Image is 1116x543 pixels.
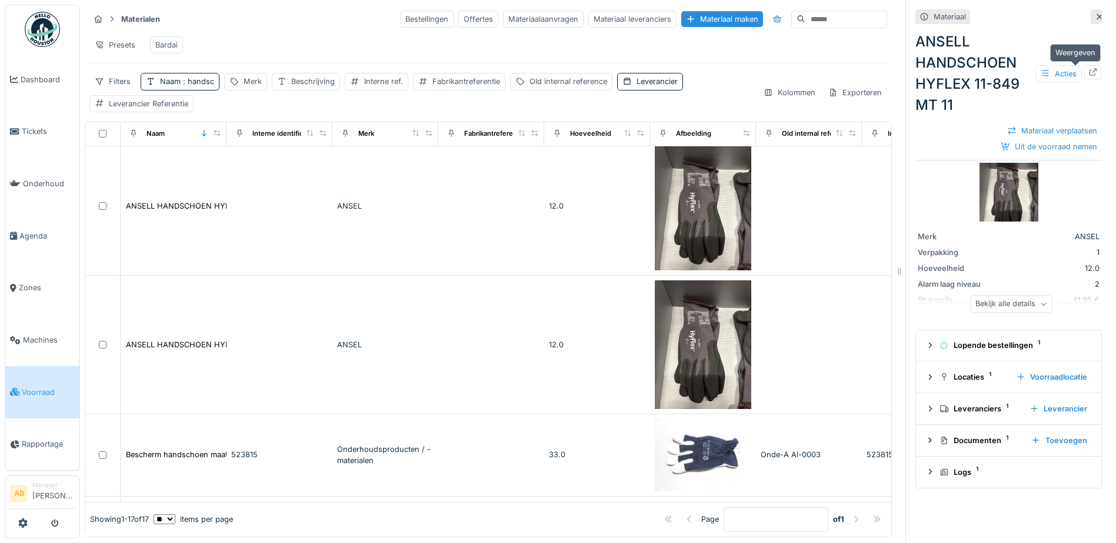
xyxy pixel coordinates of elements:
[570,129,611,139] div: Hoeveelheid
[761,449,857,460] div: Onde-A Al-0003
[32,481,75,490] div: Manager
[464,129,525,139] div: Fabrikantreferentie
[940,435,1022,446] div: Documenten
[888,129,923,139] div: Interne ref.
[1011,279,1100,290] div: 2
[126,200,294,212] div: ANSELL HANDSCHOEN HYFLEX 11-849 MT 10
[337,200,434,212] div: ANSEL
[23,178,75,189] span: Onderhoud
[1011,247,1100,258] div: 1
[291,76,335,87] div: Beschrijving
[782,129,852,139] div: Old internal reference
[10,481,75,509] a: AB Manager[PERSON_NAME]
[126,449,238,460] div: Bescherm handschoen maat 10
[549,339,645,350] div: 12.0
[109,98,188,109] div: Leverancier Referentie
[89,36,141,53] div: Presets
[503,11,584,28] div: Materiaalaanvragen
[22,126,75,137] span: Tickets
[181,77,214,86] span: : handsc
[1002,123,1102,139] div: Materiaal verplaatsen
[940,371,1007,383] div: Locaties
[5,106,79,158] a: Tickets
[126,339,292,350] div: ANSELL HANDSCHOEN HYFLEX 11-849 MT 11
[655,280,751,409] img: ANSELL HANDSCHOEN HYFLEX 11-849 MT 11
[921,430,1097,451] summary: Documenten1Toevoegen
[5,210,79,262] a: Agenda
[529,76,607,87] div: Old internal reference
[244,76,262,87] div: Merk
[758,84,821,101] div: Kolommen
[458,11,498,28] div: Offertes
[867,449,963,460] div: 523815
[588,11,677,28] div: Materiaal leveranciers
[918,263,1006,274] div: Hoeveelheid
[5,418,79,471] a: Rapportage
[19,230,75,242] span: Agenda
[918,247,1006,258] div: Verpakking
[231,449,328,460] div: 523815
[5,314,79,366] a: Machines
[5,262,79,314] a: Zones
[980,163,1038,222] img: ANSELL HANDSCHOEN HYFLEX 11-849 MT 11
[921,335,1097,357] summary: Lopende bestellingen1
[940,340,1087,351] div: Lopende bestellingen
[116,14,165,25] strong: Materialen
[996,139,1102,155] div: Uit de voorraad nemen
[823,84,887,101] div: Exporteren
[918,279,1006,290] div: Alarm laag niveau
[1025,401,1092,417] div: Leverancier
[432,76,500,87] div: Fabrikantreferentie
[1011,369,1092,385] div: Voorraadlocatie
[89,73,136,90] div: Filters
[5,366,79,418] a: Voorraad
[970,296,1052,313] div: Bekijk alle details
[918,231,1006,242] div: Merk
[549,200,645,212] div: 12.0
[22,438,75,450] span: Rapportage
[701,514,719,525] div: Page
[921,398,1097,420] summary: Leveranciers1Leverancier
[921,366,1097,388] summary: Locaties1Voorraadlocatie
[915,31,1102,116] div: ANSELL HANDSCHOEN HYFLEX 11-849 MT 11
[940,403,1020,414] div: Leveranciers
[5,53,79,106] a: Dashboard
[1011,263,1100,274] div: 12.0
[934,11,966,22] div: Materiaal
[549,449,645,460] div: 33.0
[90,514,149,525] div: Showing 1 - 17 of 17
[32,481,75,506] li: [PERSON_NAME]
[252,129,316,139] div: Interne identificator
[681,11,763,27] div: Materiaal maken
[1050,44,1101,61] div: Weergeven
[1027,433,1092,448] div: Toevoegen
[655,142,751,271] img: ANSELL HANDSCHOEN HYFLEX 11-849 MT 10
[21,74,75,85] span: Dashboard
[155,39,178,51] div: Bardai
[337,339,434,350] div: ANSEL
[25,12,60,47] img: Badge_color-CXgf-gQk.svg
[833,514,844,525] strong: of 1
[358,129,374,139] div: Merk
[337,444,434,466] div: Onderhoudsproducten / - materialen
[1011,231,1100,242] div: ANSEL
[154,514,233,525] div: items per page
[23,334,75,346] span: Machines
[5,157,79,210] a: Onderhoud
[921,461,1097,483] summary: Logs1
[22,387,75,398] span: Voorraad
[637,76,678,87] div: Leverancier
[655,419,751,491] img: Bescherm handschoen maat 10
[676,129,711,139] div: Afbeelding
[364,76,403,87] div: Interne ref.
[10,485,28,502] li: AB
[160,76,214,87] div: Naam
[400,11,454,28] div: Bestellingen
[1035,65,1082,82] div: Acties
[19,282,75,293] span: Zones
[940,467,1087,478] div: Logs
[146,129,165,139] div: Naam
